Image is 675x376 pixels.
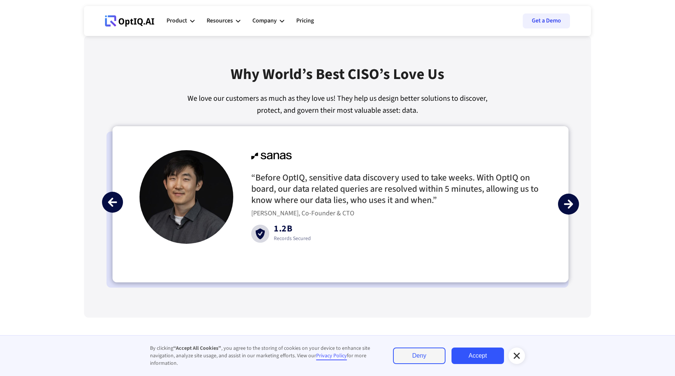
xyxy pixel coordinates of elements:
a: Pricing [296,10,314,32]
a: Privacy Policy [316,352,347,360]
div: Resources [207,10,240,32]
div: Company [252,10,284,32]
div: We love our customers as much as they love us! They help us design better solutions to discover, ... [106,93,568,116]
div: Resources [207,16,233,26]
a: Get a Demo [523,13,570,28]
div: carousel [112,126,568,282]
a: Accept [451,348,504,364]
div: Why World’s best CISO’s Love Us [231,66,444,93]
a: Deny [393,348,445,364]
strong: “Accept All Cookies” [173,345,221,352]
div: 1 of 3 [112,126,568,268]
h3: “Before OptIQ, sensitive data discovery used to take weeks. With OptIQ on board, our data related... [251,172,541,206]
div: [PERSON_NAME], Co-Founder & CTO [251,210,359,217]
div: Records Secured [274,235,311,242]
div: Product [166,10,195,32]
div: Company [252,16,277,26]
a: Webflow Homepage [105,10,154,32]
div: next slide [558,194,579,215]
div: 1.2B [274,225,311,235]
div: Product [166,16,187,26]
div: previous slide [102,192,123,213]
div: By clicking , you agree to the storing of cookies on your device to enhance site navigation, anal... [150,345,378,367]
